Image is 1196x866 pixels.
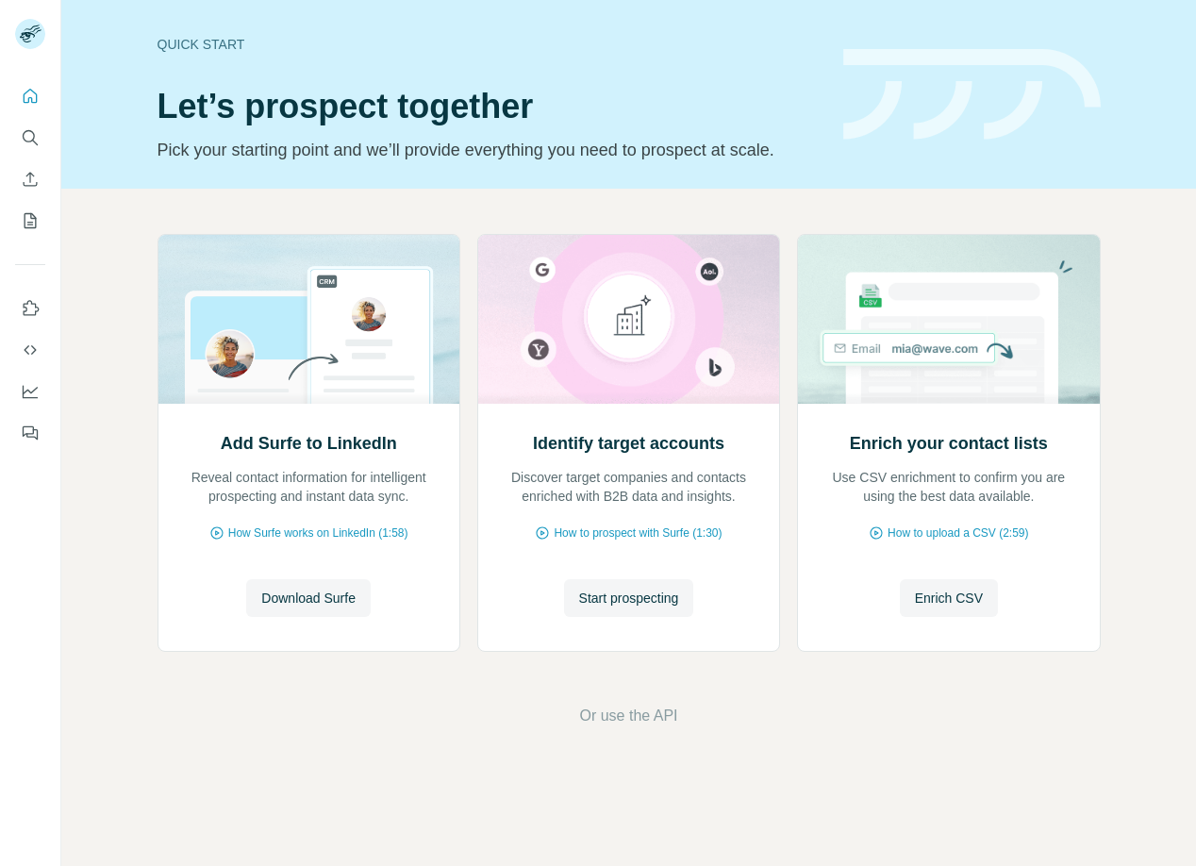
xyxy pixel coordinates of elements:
[888,525,1028,541] span: How to upload a CSV (2:59)
[564,579,694,617] button: Start prospecting
[15,333,45,367] button: Use Surfe API
[900,579,998,617] button: Enrich CSV
[850,430,1048,457] h2: Enrich your contact lists
[15,291,45,325] button: Use Surfe on LinkedIn
[533,430,724,457] h2: Identify target accounts
[158,35,821,54] div: Quick start
[554,525,722,541] span: How to prospect with Surfe (1:30)
[497,468,760,506] p: Discover target companies and contacts enriched with B2B data and insights.
[261,589,356,608] span: Download Surfe
[15,416,45,450] button: Feedback
[228,525,408,541] span: How Surfe works on LinkedIn (1:58)
[158,137,821,163] p: Pick your starting point and we’ll provide everything you need to prospect at scale.
[15,375,45,408] button: Dashboard
[177,468,440,506] p: Reveal contact information for intelligent prospecting and instant data sync.
[797,235,1100,404] img: Enrich your contact lists
[15,121,45,155] button: Search
[221,430,397,457] h2: Add Surfe to LinkedIn
[579,705,677,727] button: Or use the API
[15,162,45,196] button: Enrich CSV
[817,468,1080,506] p: Use CSV enrichment to confirm you are using the best data available.
[843,49,1101,141] img: banner
[246,579,371,617] button: Download Surfe
[579,589,679,608] span: Start prospecting
[158,235,460,404] img: Add Surfe to LinkedIn
[15,79,45,113] button: Quick start
[477,235,780,404] img: Identify target accounts
[915,589,983,608] span: Enrich CSV
[15,204,45,238] button: My lists
[158,88,821,125] h1: Let’s prospect together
